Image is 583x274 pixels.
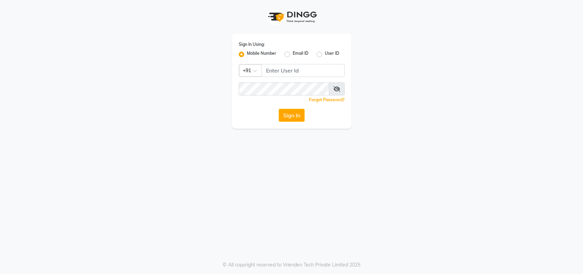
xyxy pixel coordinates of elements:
[264,7,319,27] img: logo1.svg
[247,50,276,58] label: Mobile Number
[293,50,308,58] label: Email ID
[262,64,345,77] input: Username
[279,109,305,122] button: Sign In
[239,41,265,48] label: Sign In Using:
[325,50,339,58] label: User ID
[239,82,329,95] input: Username
[309,97,345,102] a: Forgot Password?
